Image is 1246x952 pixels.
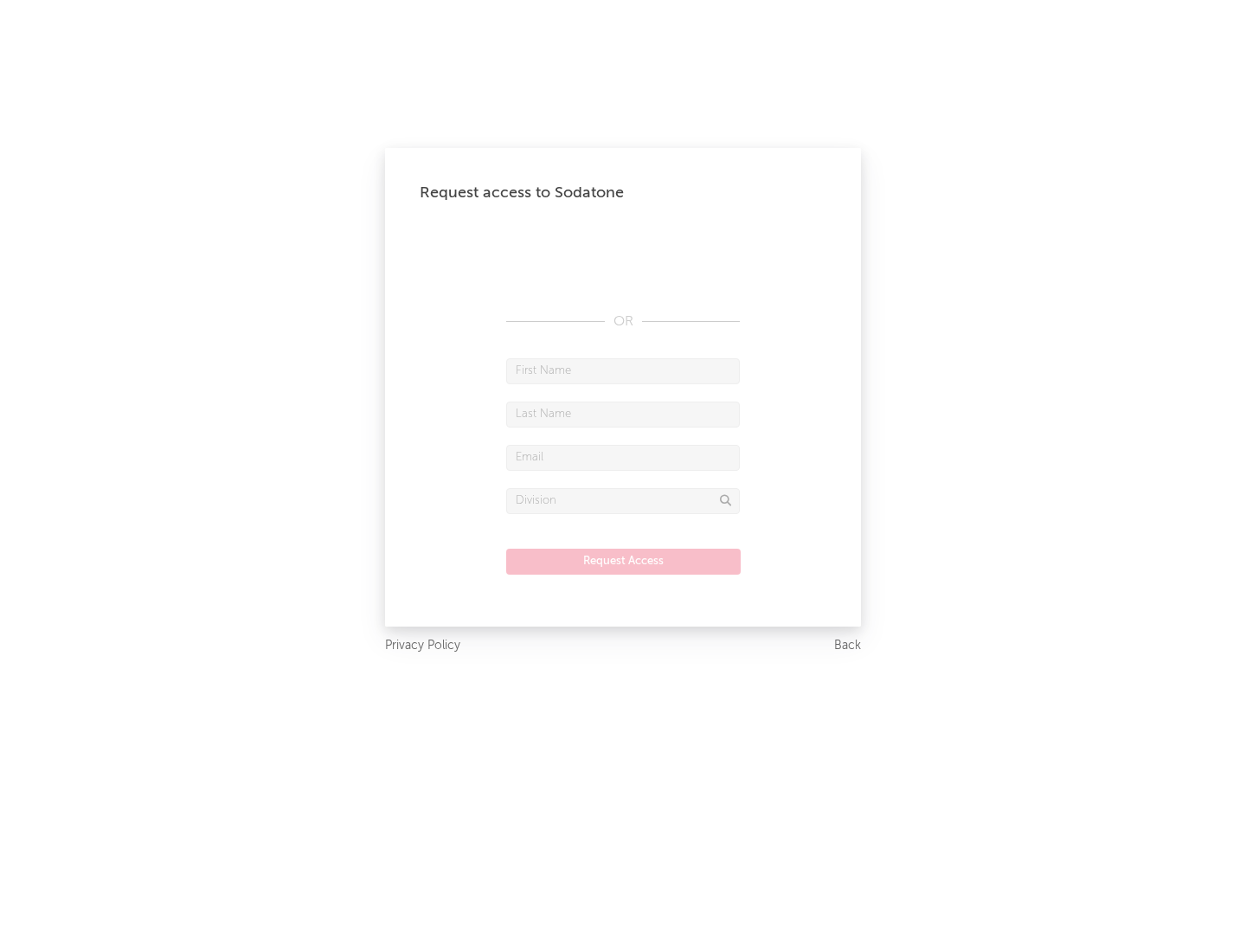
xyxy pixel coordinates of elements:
input: Email [506,445,740,471]
input: First Name [506,358,740,384]
button: Request Access [506,549,741,575]
a: Privacy Policy [385,635,460,657]
div: Request access to Sodatone [420,183,826,203]
a: Back [834,635,861,657]
input: Last Name [506,402,740,428]
input: Division [506,488,740,514]
div: OR [506,312,740,332]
